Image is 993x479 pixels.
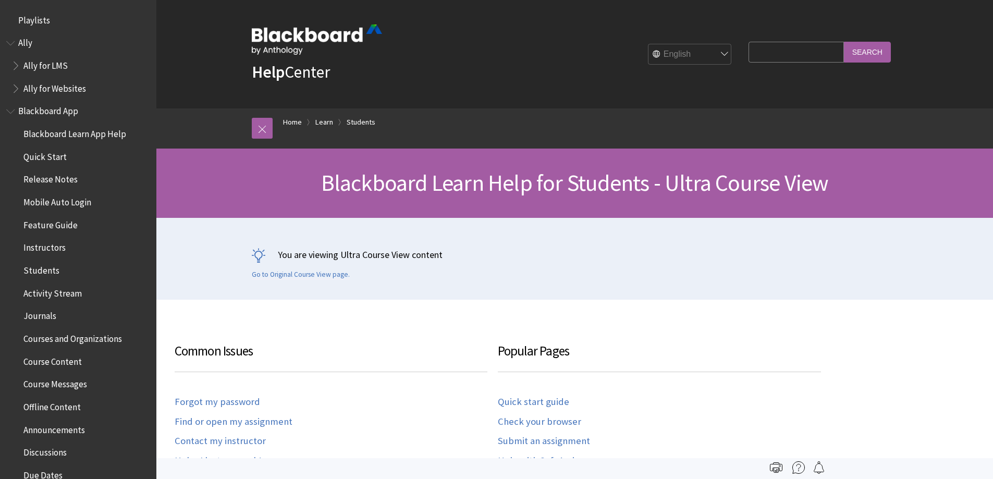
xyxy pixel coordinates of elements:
[175,435,266,447] a: Contact my instructor
[23,308,56,322] span: Journals
[18,34,32,48] span: Ally
[175,455,262,467] a: Help, I lost my work!
[498,416,581,428] a: Check your browser
[23,421,85,435] span: Announcements
[23,80,86,94] span: Ally for Websites
[283,116,302,129] a: Home
[23,444,67,458] span: Discussions
[498,435,590,447] a: Submit an assignment
[23,353,82,367] span: Course Content
[23,171,78,185] span: Release Notes
[315,116,333,129] a: Learn
[252,270,350,279] a: Go to Original Course View page.
[498,341,821,372] h3: Popular Pages
[648,44,732,65] select: Site Language Selector
[6,11,150,29] nav: Book outline for Playlists
[175,396,260,408] a: Forgot my password
[23,330,122,344] span: Courses and Organizations
[252,62,330,82] a: HelpCenter
[252,24,382,55] img: Blackboard by Anthology
[347,116,375,129] a: Students
[18,11,50,26] span: Playlists
[813,461,825,474] img: Follow this page
[498,396,569,408] a: Quick start guide
[23,239,66,253] span: Instructors
[844,42,891,62] input: Search
[23,216,78,230] span: Feature Guide
[770,461,782,474] img: Print
[252,248,898,261] p: You are viewing Ultra Course View content
[23,285,82,299] span: Activity Stream
[321,168,829,197] span: Blackboard Learn Help for Students - Ultra Course View
[252,62,285,82] strong: Help
[498,455,585,467] a: Help with SafeAssign
[6,34,150,97] nav: Book outline for Anthology Ally Help
[23,148,67,162] span: Quick Start
[23,376,87,390] span: Course Messages
[23,193,91,207] span: Mobile Auto Login
[23,398,81,412] span: Offline Content
[23,262,59,276] span: Students
[23,125,126,139] span: Blackboard Learn App Help
[175,416,292,428] a: Find or open my assignment
[792,461,805,474] img: More help
[175,341,487,372] h3: Common Issues
[23,57,68,71] span: Ally for LMS
[18,103,78,117] span: Blackboard App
